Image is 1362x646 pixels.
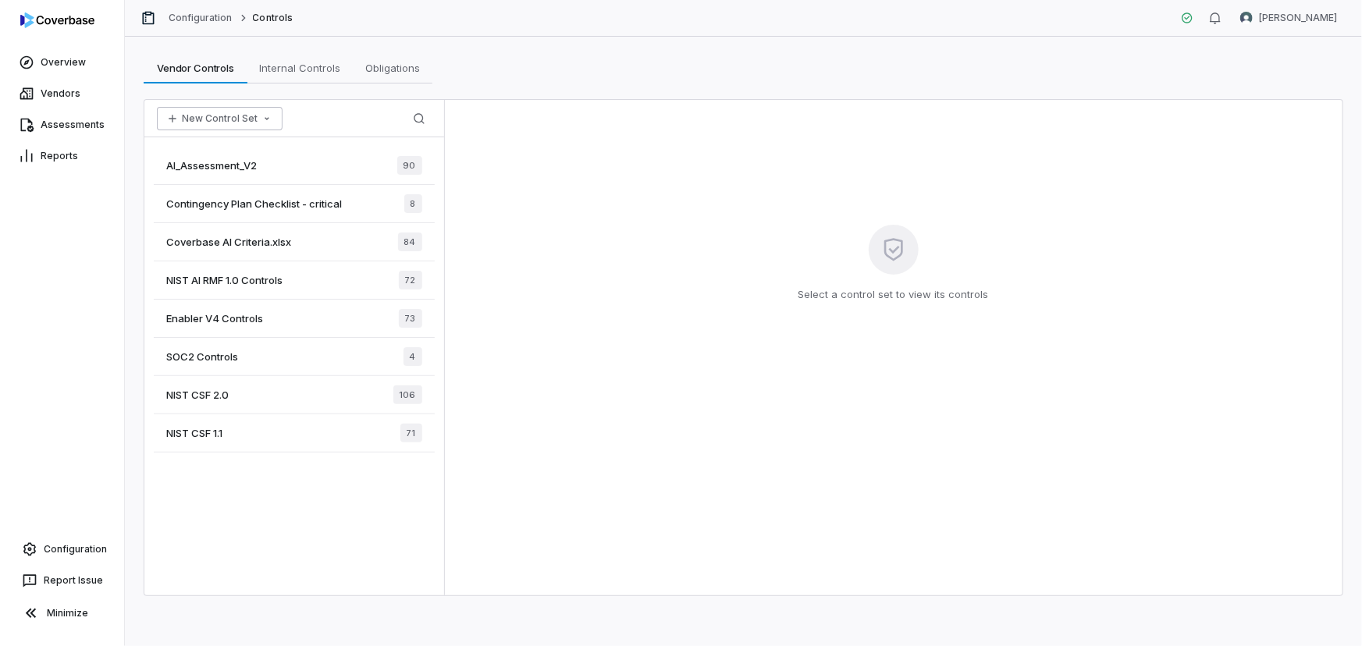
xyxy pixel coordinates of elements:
[166,350,238,364] span: SOC2 Controls
[20,12,94,28] img: logo-D7KZi-bG.svg
[253,12,293,24] span: Controls
[166,426,222,440] span: NIST CSF 1.1
[399,271,422,289] span: 72
[157,107,283,130] button: New Control Set
[6,598,118,629] button: Minimize
[404,194,422,213] span: 8
[166,273,283,287] span: NIST AI RMF 1.0 Controls
[393,385,422,404] span: 106
[3,111,121,139] a: Assessments
[398,232,422,251] span: 84
[254,58,347,78] span: Internal Controls
[154,376,435,414] a: NIST CSF 2.0106
[3,80,121,108] a: Vendors
[169,12,233,24] a: Configuration
[399,309,422,328] span: 73
[166,388,229,402] span: NIST CSF 2.0
[798,287,989,303] p: Select a control set to view its controls
[404,347,422,366] span: 4
[1259,12,1337,24] span: [PERSON_NAME]
[151,58,240,78] span: Vendor Controls
[400,424,422,442] span: 71
[166,158,257,172] span: AI_Assessment_V2
[1231,6,1346,30] button: Nic Weilbacher avatar[PERSON_NAME]
[359,58,426,78] span: Obligations
[1240,12,1253,24] img: Nic Weilbacher avatar
[154,338,435,376] a: SOC2 Controls4
[154,185,435,223] a: Contingency Plan Checklist - critical8
[154,261,435,300] a: NIST AI RMF 1.0 Controls72
[166,235,291,249] span: Coverbase AI Criteria.xlsx
[166,311,263,325] span: Enabler V4 Controls
[154,147,435,185] a: AI_Assessment_V290
[397,156,422,175] span: 90
[154,414,435,453] a: NIST CSF 1.171
[3,142,121,170] a: Reports
[6,566,118,595] button: Report Issue
[166,197,342,211] span: Contingency Plan Checklist - critical
[154,300,435,338] a: Enabler V4 Controls73
[154,223,435,261] a: Coverbase AI Criteria.xlsx84
[6,535,118,563] a: Configuration
[3,48,121,76] a: Overview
